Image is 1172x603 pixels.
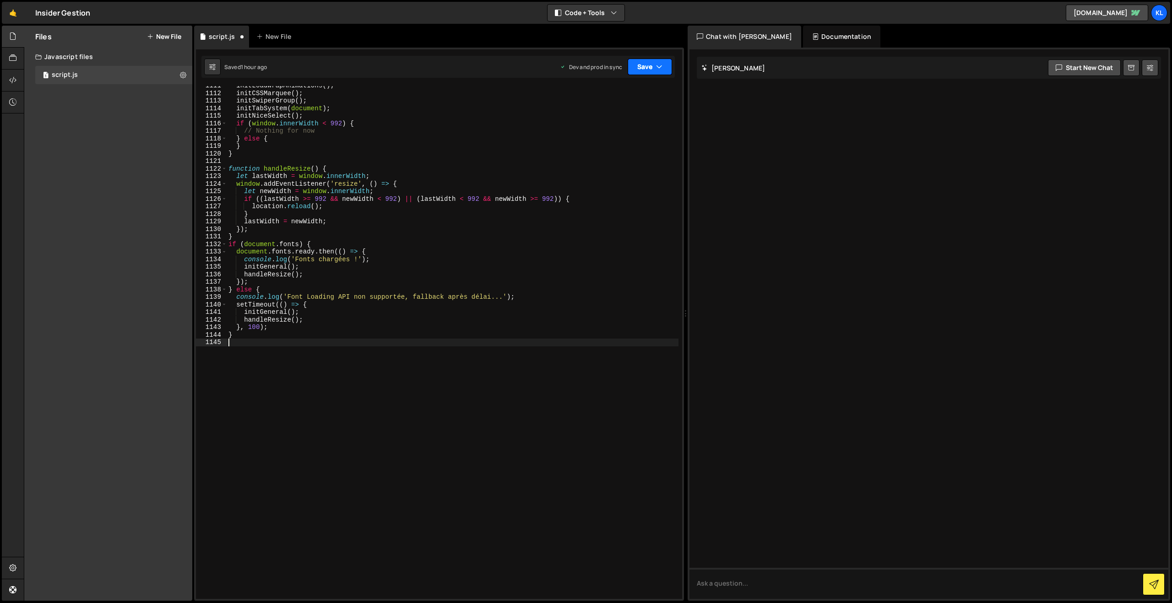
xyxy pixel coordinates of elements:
div: 1124 [196,180,227,188]
div: Documentation [803,26,880,48]
div: Insider Gestion [35,7,90,18]
div: Dev and prod in sync [560,63,622,71]
button: Start new chat [1048,59,1121,76]
div: 1115 [196,112,227,120]
a: 🤙 [2,2,24,24]
div: 1134 [196,256,227,264]
div: 1117 [196,127,227,135]
div: 1 hour ago [241,63,267,71]
div: 1140 [196,301,227,309]
div: New File [256,32,295,41]
div: 1144 [196,331,227,339]
div: 1116 [196,120,227,128]
div: 1121 [196,157,227,165]
div: 1136 [196,271,227,279]
div: 1114 [196,105,227,113]
span: 1 [43,72,49,80]
div: script.js [209,32,235,41]
div: 1130 [196,226,227,233]
a: [DOMAIN_NAME] [1066,5,1148,21]
div: script.js [52,71,78,79]
a: Kl [1151,5,1167,21]
div: 1138 [196,286,227,294]
div: 1137 [196,278,227,286]
div: Javascript files [24,48,192,66]
div: Chat with [PERSON_NAME] [688,26,801,48]
div: 1128 [196,210,227,218]
div: 1119 [196,142,227,150]
div: 1111 [196,82,227,90]
h2: [PERSON_NAME] [701,64,765,72]
div: 1112 [196,90,227,97]
div: 1127 [196,203,227,210]
div: 1142 [196,316,227,324]
div: 1131 [196,233,227,241]
div: 1139 [196,293,227,301]
div: 1123 [196,172,227,180]
div: Saved [224,63,267,71]
div: 1145 [196,339,227,346]
button: New File [147,33,181,40]
div: 1132 [196,241,227,248]
button: Save [628,59,672,75]
div: 1122 [196,165,227,173]
button: Code + Tools [548,5,624,21]
div: 1126 [196,195,227,203]
div: 1125 [196,188,227,195]
div: 1135 [196,263,227,271]
div: 1118 [196,135,227,143]
div: 1113 [196,97,227,105]
div: 16456/44570.js [35,66,192,84]
div: 1129 [196,218,227,226]
h2: Files [35,32,52,42]
div: 1141 [196,308,227,316]
div: 1120 [196,150,227,158]
div: 1133 [196,248,227,256]
div: 1143 [196,323,227,331]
